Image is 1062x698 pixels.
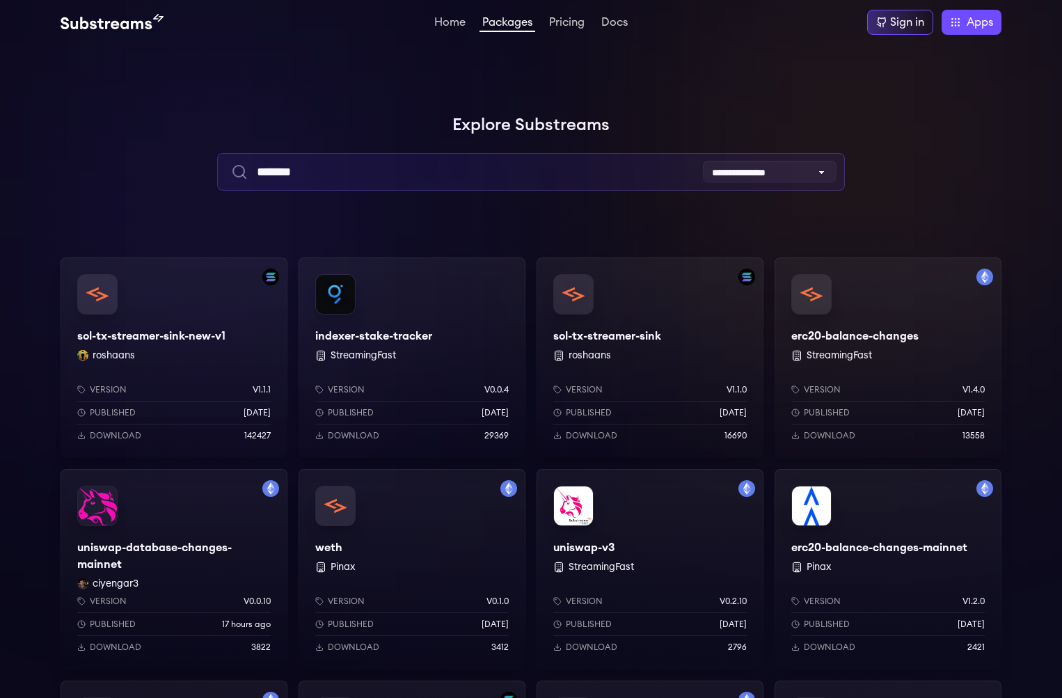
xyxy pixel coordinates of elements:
[500,480,517,497] img: Filter by mainnet network
[328,619,374,630] p: Published
[546,17,587,31] a: Pricing
[804,384,841,395] p: Version
[962,384,985,395] p: v1.4.0
[566,642,617,653] p: Download
[484,384,509,395] p: v0.0.4
[262,480,279,497] img: Filter by mainnet network
[720,407,747,418] p: [DATE]
[331,560,355,574] button: Pinax
[804,642,855,653] p: Download
[328,384,365,395] p: Version
[90,619,136,630] p: Published
[958,407,985,418] p: [DATE]
[804,407,850,418] p: Published
[537,257,763,458] a: Filter by solana networksol-tx-streamer-sinksol-tx-streamer-sink roshaansVersionv1.1.0Published[D...
[482,619,509,630] p: [DATE]
[537,469,763,669] a: Filter by mainnet networkuniswap-v3uniswap-v3 StreamingFastVersionv0.2.10Published[DATE]Download2796
[480,17,535,32] a: Packages
[958,619,985,630] p: [DATE]
[728,642,747,653] p: 2796
[738,269,755,285] img: Filter by solana network
[93,349,135,363] button: roshaans
[566,430,617,441] p: Download
[724,430,747,441] p: 16690
[566,407,612,418] p: Published
[804,596,841,607] p: Version
[244,407,271,418] p: [DATE]
[253,384,271,395] p: v1.1.1
[967,642,985,653] p: 2421
[222,619,271,630] p: 17 hours ago
[328,430,379,441] p: Download
[90,384,127,395] p: Version
[331,349,396,363] button: StreamingFast
[720,619,747,630] p: [DATE]
[775,469,1001,669] a: Filter by mainnet networkerc20-balance-changes-mainneterc20-balance-changes-mainnet PinaxVersionv...
[431,17,468,31] a: Home
[890,14,924,31] div: Sign in
[962,596,985,607] p: v1.2.0
[804,430,855,441] p: Download
[566,384,603,395] p: Version
[569,349,611,363] button: roshaans
[566,619,612,630] p: Published
[262,269,279,285] img: Filter by solana network
[61,111,1001,139] h1: Explore Substreams
[962,430,985,441] p: 13558
[244,430,271,441] p: 142427
[328,642,379,653] p: Download
[486,596,509,607] p: v0.1.0
[720,596,747,607] p: v0.2.10
[299,257,525,458] a: indexer-stake-trackerindexer-stake-tracker StreamingFastVersionv0.0.4Published[DATE]Download29369
[775,257,1001,458] a: Filter by mainnet networkerc20-balance-changeserc20-balance-changes StreamingFastVersionv1.4.0Pub...
[976,480,993,497] img: Filter by mainnet network
[328,596,365,607] p: Version
[90,407,136,418] p: Published
[569,560,634,574] button: StreamingFast
[727,384,747,395] p: v1.1.0
[90,596,127,607] p: Version
[244,596,271,607] p: v0.0.10
[976,269,993,285] img: Filter by mainnet network
[967,14,993,31] span: Apps
[90,642,141,653] p: Download
[738,480,755,497] img: Filter by mainnet network
[566,596,603,607] p: Version
[482,407,509,418] p: [DATE]
[299,469,525,669] a: Filter by mainnet networkwethweth PinaxVersionv0.1.0Published[DATE]Download3412
[807,560,831,574] button: Pinax
[93,577,138,591] button: ciyengar3
[484,430,509,441] p: 29369
[807,349,872,363] button: StreamingFast
[61,14,164,31] img: Substream's logo
[61,469,287,669] a: Filter by mainnet networkuniswap-database-changes-mainnetuniswap-database-changes-mainnetciyengar...
[599,17,631,31] a: Docs
[328,407,374,418] p: Published
[804,619,850,630] p: Published
[61,257,287,458] a: Filter by solana networksol-tx-streamer-sink-new-v1sol-tx-streamer-sink-new-v1roshaans roshaansVe...
[90,430,141,441] p: Download
[251,642,271,653] p: 3822
[491,642,509,653] p: 3412
[867,10,933,35] a: Sign in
